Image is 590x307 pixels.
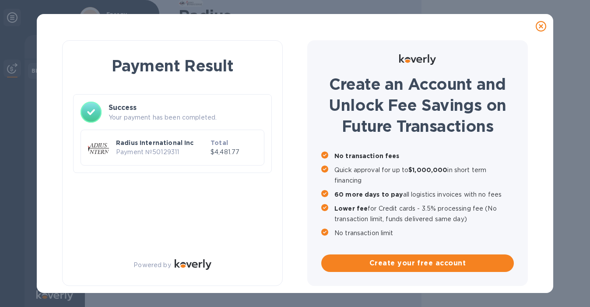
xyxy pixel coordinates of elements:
[328,258,507,268] span: Create your free account
[399,54,436,65] img: Logo
[334,205,368,212] b: Lower fee
[334,189,514,200] p: all logistics invoices with no fees
[334,203,514,224] p: for Credit cards - 3.5% processing fee (No transaction limit, funds delivered same day)
[109,102,264,113] h3: Success
[334,152,400,159] b: No transaction fees
[408,166,447,173] b: $1,000,000
[175,259,211,270] img: Logo
[77,55,268,77] h1: Payment Result
[321,74,514,137] h1: Create an Account and Unlock Fee Savings on Future Transactions
[334,191,403,198] b: 60 more days to pay
[109,113,264,122] p: Your payment has been completed.
[334,165,514,186] p: Quick approval for up to in short term financing
[211,148,257,157] p: $4,481.77
[334,228,514,238] p: No transaction limit
[116,148,207,157] p: Payment № 50129311
[211,139,228,146] b: Total
[133,261,171,270] p: Powered by
[116,138,207,147] p: Radius International Inc
[321,254,514,272] button: Create your free account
